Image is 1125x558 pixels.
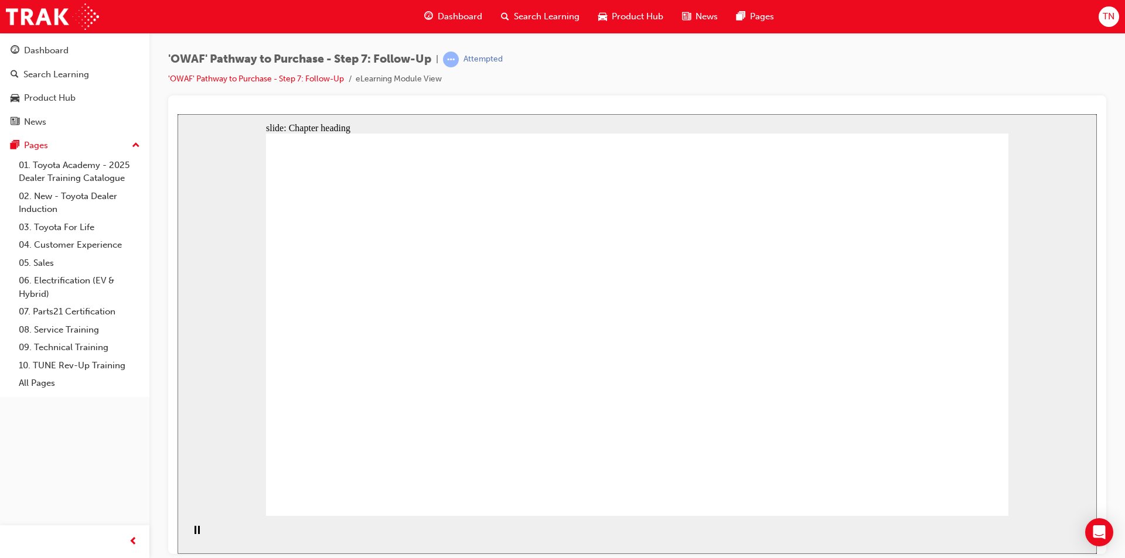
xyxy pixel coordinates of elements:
[23,68,89,81] div: Search Learning
[14,321,145,339] a: 08. Service Training
[438,10,482,23] span: Dashboard
[14,374,145,392] a: All Pages
[5,135,145,156] button: Pages
[612,10,663,23] span: Product Hub
[463,54,503,65] div: Attempted
[24,115,46,129] div: News
[14,272,145,303] a: 06. Electrification (EV & Hybrid)
[1099,6,1119,27] button: TN
[673,5,727,29] a: news-iconNews
[14,236,145,254] a: 04. Customer Experience
[11,141,19,151] span: pages-icon
[24,44,69,57] div: Dashboard
[5,40,145,61] a: Dashboard
[11,70,19,80] span: search-icon
[424,9,433,24] span: guage-icon
[5,87,145,109] a: Product Hub
[168,74,344,84] a: 'OWAF' Pathway to Purchase - Step 7: Follow-Up
[14,187,145,218] a: 02. New - Toyota Dealer Induction
[415,5,492,29] a: guage-iconDashboard
[436,53,438,66] span: |
[492,5,589,29] a: search-iconSearch Learning
[750,10,774,23] span: Pages
[5,111,145,133] a: News
[1085,518,1113,546] div: Open Intercom Messenger
[356,73,442,86] li: eLearning Module View
[14,338,145,357] a: 09. Technical Training
[11,117,19,128] span: news-icon
[5,64,145,85] a: Search Learning
[168,53,431,66] span: 'OWAF' Pathway to Purchase - Step 7: Follow-Up
[501,9,509,24] span: search-icon
[696,10,718,23] span: News
[14,254,145,272] a: 05. Sales
[14,303,145,321] a: 07. Parts21 Certification
[129,535,138,549] span: prev-icon
[589,5,673,29] a: car-iconProduct Hub
[727,5,783,29] a: pages-iconPages
[443,52,459,67] span: learningRecordVerb_ATTEMPT-icon
[682,9,691,24] span: news-icon
[24,139,48,152] div: Pages
[14,156,145,187] a: 01. Toyota Academy - 2025 Dealer Training Catalogue
[14,357,145,375] a: 10. TUNE Rev-Up Training
[11,93,19,104] span: car-icon
[6,402,26,440] div: playback controls
[24,91,76,105] div: Product Hub
[132,138,140,153] span: up-icon
[14,218,145,237] a: 03. Toyota For Life
[6,411,26,431] button: Pause (Ctrl+Alt+P)
[5,37,145,135] button: DashboardSearch LearningProduct HubNews
[737,9,745,24] span: pages-icon
[1103,10,1114,23] span: TN
[6,4,99,30] img: Trak
[11,46,19,56] span: guage-icon
[514,10,579,23] span: Search Learning
[598,9,607,24] span: car-icon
